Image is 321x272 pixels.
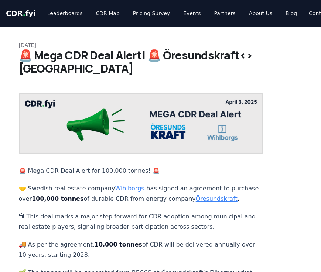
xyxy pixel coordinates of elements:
[90,7,126,20] a: CDR Map
[41,7,89,20] a: Leaderboards
[19,166,263,176] p: 🚨 Mega CDR Deal Alert for 100,000 tonnes! 🚨
[196,195,240,202] strong: .
[19,41,303,49] p: [DATE]
[196,195,238,202] a: Öresundskraft
[19,49,303,75] h1: 🚨 Mega CDR Deal Alert! 🚨 Öresundskraft<>[GEOGRAPHIC_DATA]
[95,241,142,248] strong: 10,000 tonnes
[19,93,263,154] img: blog post image
[177,7,206,20] a: Events
[115,185,144,192] a: Wihlborgs
[19,240,263,260] p: 🚚 As per the agreement, of CDR will be delivered annually over 10 years, starting 2028.
[19,183,263,204] p: 🤝 Swedish real estate company has signed an agreement to purchase over of durable CDR from energy...
[127,7,176,20] a: Pricing Survey
[23,9,25,18] span: .
[208,7,242,20] a: Partners
[41,7,303,20] nav: Main
[19,211,263,232] p: 🏛 This deal marks a major step forward for CDR adoption among municipal and real estate players, ...
[6,9,35,18] span: CDR fyi
[280,7,303,20] a: Blog
[243,7,278,20] a: About Us
[6,8,35,18] a: CDR.fyi
[32,195,83,202] strong: 100,000 tonnes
